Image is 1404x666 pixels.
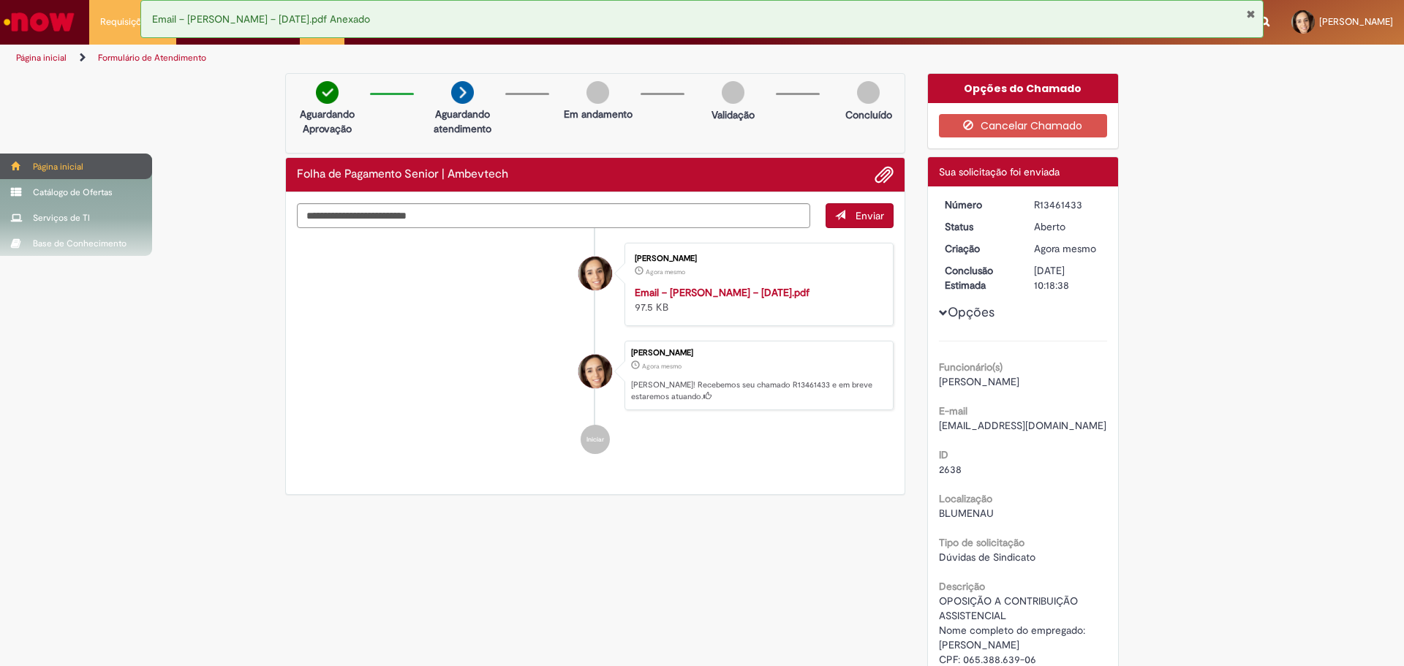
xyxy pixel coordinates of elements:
span: Agora mesmo [646,268,685,276]
p: Concluído [845,107,892,122]
span: Requisições [100,15,151,29]
div: R13461433 [1034,197,1102,212]
li: Ana Paula Stein [297,341,894,411]
span: 2638 [939,463,962,476]
span: OPOSIÇÃO A CONTRIBUIÇÃO ASSISTENCIAL Nome completo do empregado: [PERSON_NAME] CPF: 065.388.639-06 [939,594,1088,666]
a: Página inicial [16,52,67,64]
div: 29/08/2025 10:18:35 [1034,241,1102,256]
dt: Status [934,219,1024,234]
ul: Histórico de tíquete [297,228,894,469]
button: Cancelar Chamado [939,114,1108,137]
span: Agora mesmo [1034,242,1096,255]
a: Formulário de Atendimento [98,52,206,64]
b: ID [939,448,948,461]
span: Agora mesmo [642,362,682,371]
h2: Folha de Pagamento Senior | Ambevtech Histórico de tíquete [297,168,508,181]
b: Funcionário(s) [939,360,1003,374]
p: Validação [712,107,755,122]
span: [PERSON_NAME] [1319,15,1393,28]
b: Descrição [939,580,985,593]
img: check-circle-green.png [316,81,339,104]
div: [DATE] 10:18:38 [1034,263,1102,292]
p: [PERSON_NAME]! Recebemos seu chamado R13461433 e em breve estaremos atuando. [631,379,886,402]
span: Sua solicitação foi enviada [939,165,1060,178]
img: img-circle-grey.png [586,81,609,104]
span: BLUMENAU [939,507,994,520]
button: Adicionar anexos [875,165,894,184]
div: 97.5 KB [635,285,878,314]
textarea: Digite sua mensagem aqui... [297,203,810,228]
img: img-circle-grey.png [857,81,880,104]
b: Localização [939,492,992,505]
b: E-mail [939,404,967,417]
img: img-circle-grey.png [722,81,744,104]
span: [EMAIL_ADDRESS][DOMAIN_NAME] [939,419,1106,432]
a: Email – [PERSON_NAME] – [DATE].pdf [635,286,809,299]
button: Enviar [826,203,894,228]
time: 29/08/2025 10:18:35 [1034,242,1096,255]
span: Email – [PERSON_NAME] – [DATE].pdf Anexado [152,12,370,26]
div: [PERSON_NAME] [631,349,886,357]
div: [PERSON_NAME] [635,254,878,263]
p: Em andamento [564,107,633,121]
dt: Número [934,197,1024,212]
p: Aguardando atendimento [427,107,498,136]
span: Dúvidas de Sindicato [939,550,1035,564]
p: Aguardando Aprovação [292,107,363,136]
span: [PERSON_NAME] [939,375,1019,388]
img: arrow-next.png [451,81,474,104]
div: Ana Paula Stein [578,355,612,388]
div: Opções do Chamado [928,74,1119,103]
time: 29/08/2025 10:19:00 [646,268,685,276]
div: Aberto [1034,219,1102,234]
img: ServiceNow [1,7,77,37]
dt: Conclusão Estimada [934,263,1024,292]
ul: Trilhas de página [11,45,925,72]
b: Tipo de solicitação [939,536,1024,549]
time: 29/08/2025 10:18:35 [642,362,682,371]
div: Ana Paula Stein [578,257,612,290]
dt: Criação [934,241,1024,256]
span: Enviar [856,209,884,222]
button: Fechar Notificação [1246,8,1256,20]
